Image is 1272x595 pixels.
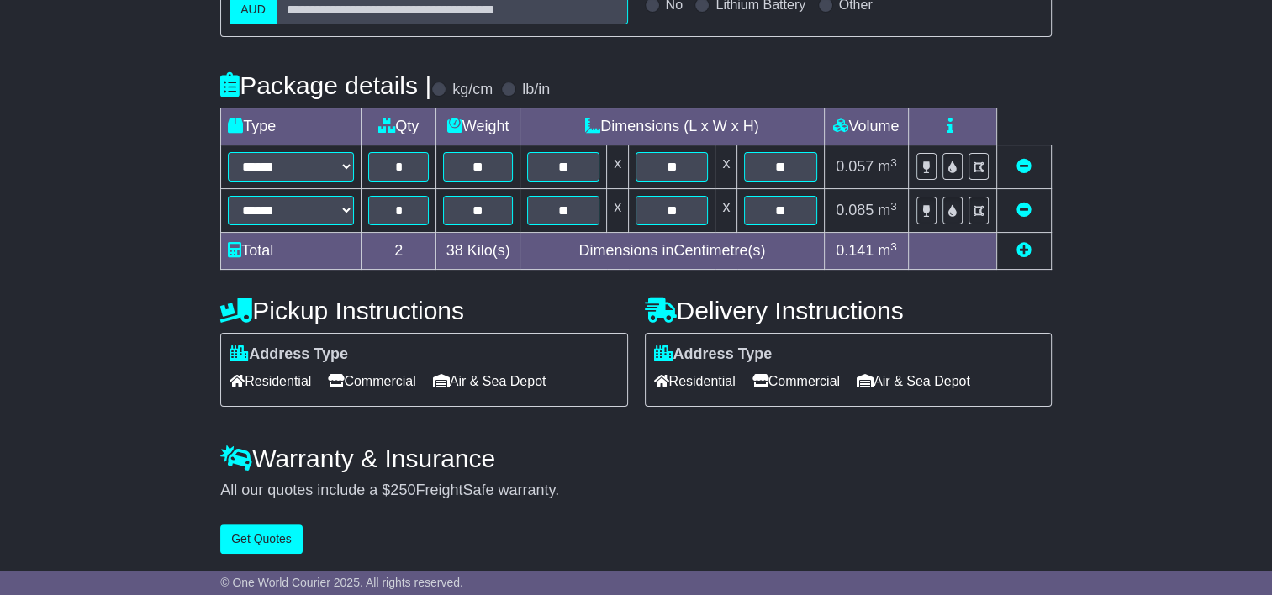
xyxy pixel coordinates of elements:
[752,368,840,394] span: Commercial
[362,233,436,270] td: 2
[220,445,1052,472] h4: Warranty & Insurance
[836,202,874,219] span: 0.085
[220,524,303,554] button: Get Quotes
[836,158,874,175] span: 0.057
[890,200,897,213] sup: 3
[890,240,897,253] sup: 3
[1016,202,1032,219] a: Remove this item
[522,81,550,99] label: lb/in
[824,108,908,145] td: Volume
[446,242,463,259] span: 38
[607,145,629,189] td: x
[878,202,897,219] span: m
[715,145,737,189] td: x
[390,482,415,498] span: 250
[328,368,415,394] span: Commercial
[890,156,897,169] sup: 3
[230,368,311,394] span: Residential
[654,345,773,364] label: Address Type
[433,368,546,394] span: Air & Sea Depot
[607,189,629,233] td: x
[1016,158,1032,175] a: Remove this item
[436,233,520,270] td: Kilo(s)
[878,242,897,259] span: m
[221,108,362,145] td: Type
[520,233,824,270] td: Dimensions in Centimetre(s)
[221,233,362,270] td: Total
[220,576,463,589] span: © One World Courier 2025. All rights reserved.
[857,368,970,394] span: Air & Sea Depot
[1016,242,1032,259] a: Add new item
[220,71,431,99] h4: Package details |
[878,158,897,175] span: m
[436,108,520,145] td: Weight
[715,189,737,233] td: x
[230,345,348,364] label: Address Type
[520,108,824,145] td: Dimensions (L x W x H)
[452,81,493,99] label: kg/cm
[645,297,1052,324] h4: Delivery Instructions
[654,368,736,394] span: Residential
[220,297,627,324] h4: Pickup Instructions
[362,108,436,145] td: Qty
[836,242,874,259] span: 0.141
[220,482,1052,500] div: All our quotes include a $ FreightSafe warranty.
